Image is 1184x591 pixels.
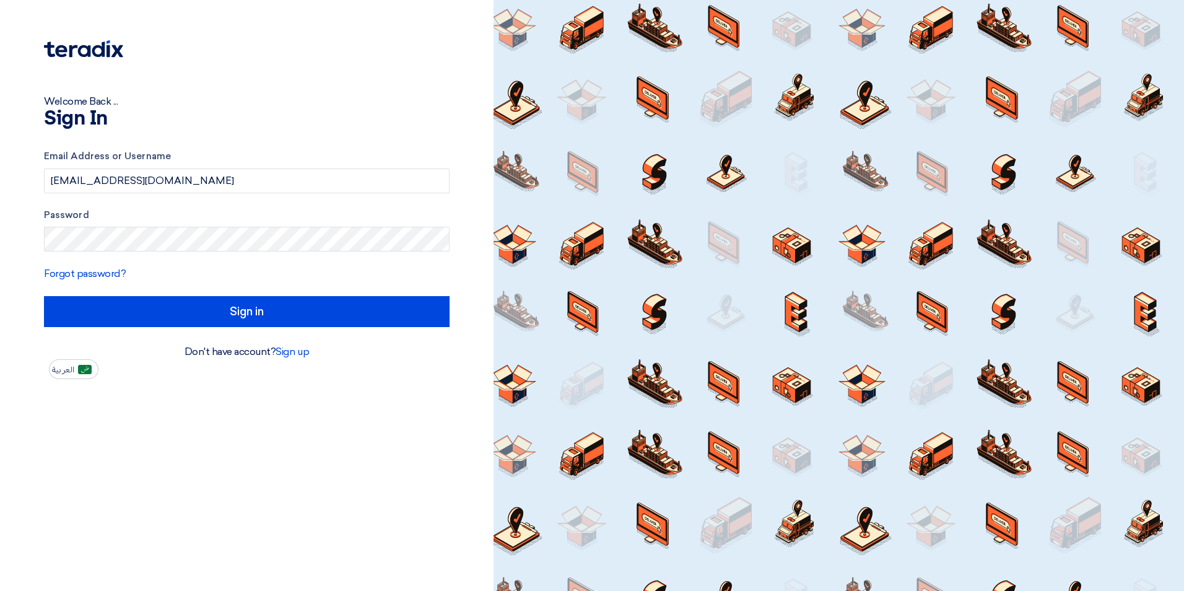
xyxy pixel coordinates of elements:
div: Don't have account? [44,344,450,359]
label: Password [44,208,450,222]
label: Email Address or Username [44,149,450,164]
a: Sign up [276,346,309,357]
input: Sign in [44,296,450,327]
div: Welcome Back ... [44,94,450,109]
input: Enter your business email or username [44,169,450,193]
a: Forgot password? [44,268,126,279]
button: العربية [49,359,98,379]
h1: Sign In [44,109,450,129]
img: ar-AR.png [78,365,92,374]
span: العربية [52,366,74,374]
img: Teradix logo [44,40,123,58]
